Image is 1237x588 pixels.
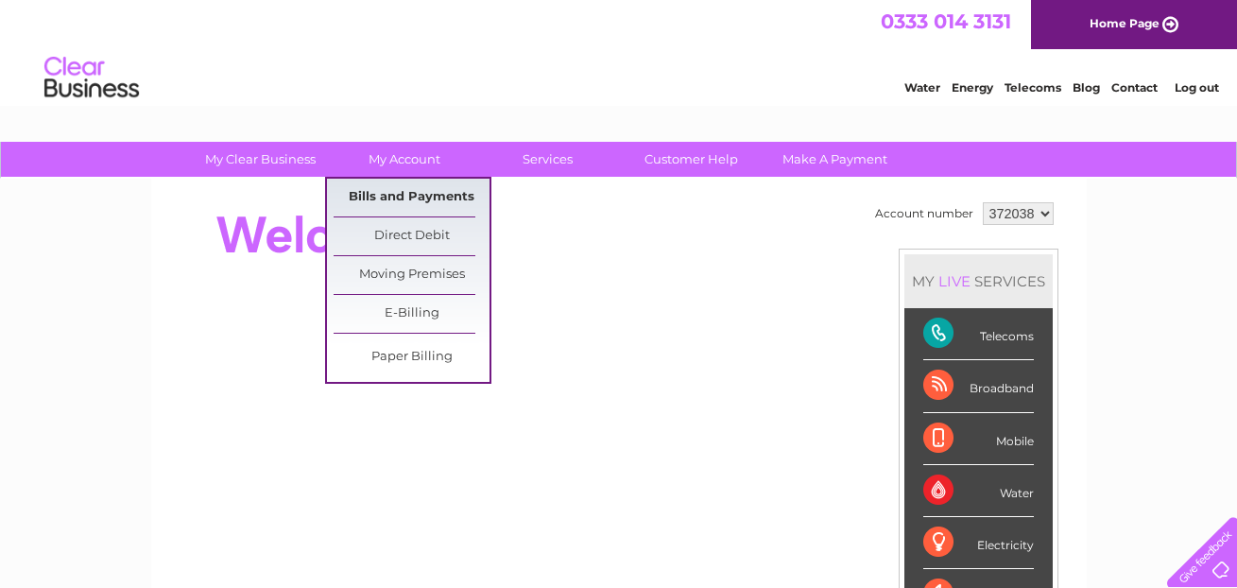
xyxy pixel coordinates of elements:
[923,517,1034,569] div: Electricity
[334,338,490,376] a: Paper Billing
[334,295,490,333] a: E-Billing
[182,142,338,177] a: My Clear Business
[1005,80,1061,95] a: Telecoms
[173,10,1066,92] div: Clear Business is a trading name of Verastar Limited (registered in [GEOGRAPHIC_DATA] No. 3667643...
[923,465,1034,517] div: Water
[923,413,1034,465] div: Mobile
[923,308,1034,360] div: Telecoms
[923,360,1034,412] div: Broadband
[881,9,1011,33] a: 0333 014 3131
[757,142,913,177] a: Make A Payment
[870,198,978,230] td: Account number
[1111,80,1158,95] a: Contact
[334,179,490,216] a: Bills and Payments
[470,142,626,177] a: Services
[1073,80,1100,95] a: Blog
[1175,80,1219,95] a: Log out
[334,256,490,294] a: Moving Premises
[904,80,940,95] a: Water
[43,49,140,107] img: logo.png
[935,272,974,290] div: LIVE
[334,217,490,255] a: Direct Debit
[326,142,482,177] a: My Account
[904,254,1053,308] div: MY SERVICES
[952,80,993,95] a: Energy
[613,142,769,177] a: Customer Help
